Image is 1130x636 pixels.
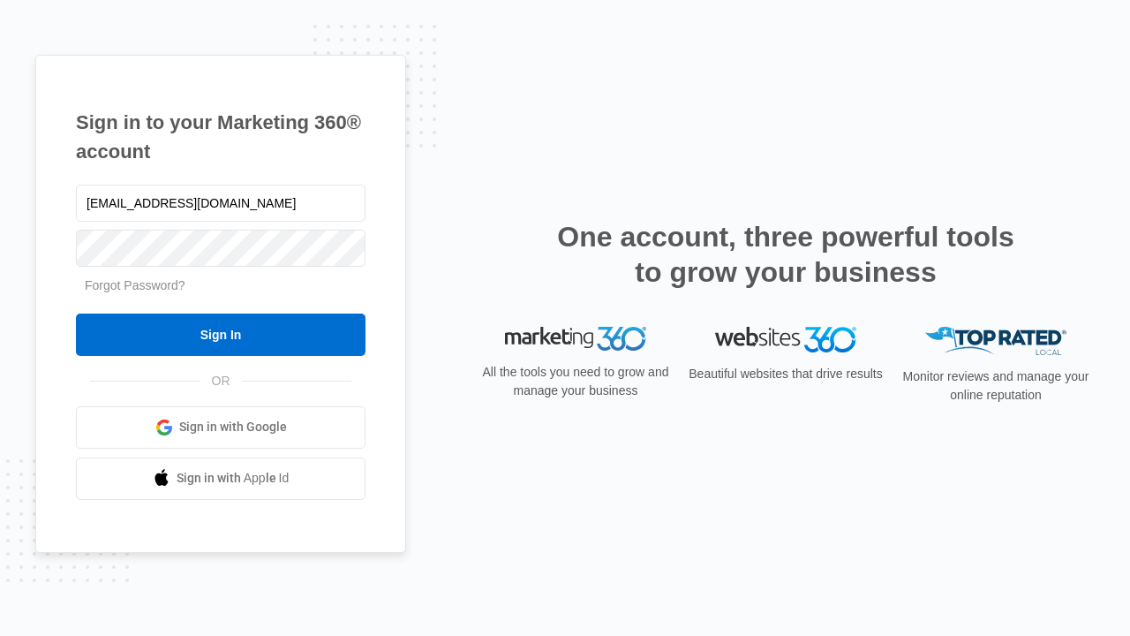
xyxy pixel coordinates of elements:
[179,418,287,436] span: Sign in with Google
[76,185,365,222] input: Email
[925,327,1066,356] img: Top Rated Local
[477,363,674,400] p: All the tools you need to grow and manage your business
[85,278,185,292] a: Forgot Password?
[76,314,365,356] input: Sign In
[687,365,885,383] p: Beautiful websites that drive results
[505,327,646,352] img: Marketing 360
[715,327,856,352] img: Websites 360
[76,458,365,500] a: Sign in with Apple Id
[200,372,243,390] span: OR
[897,367,1095,405] p: Monitor reviews and manage your online reputation
[177,469,290,488] span: Sign in with Apple Id
[76,406,365,449] a: Sign in with Google
[552,219,1020,290] h2: One account, three powerful tools to grow your business
[76,108,365,166] h1: Sign in to your Marketing 360® account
